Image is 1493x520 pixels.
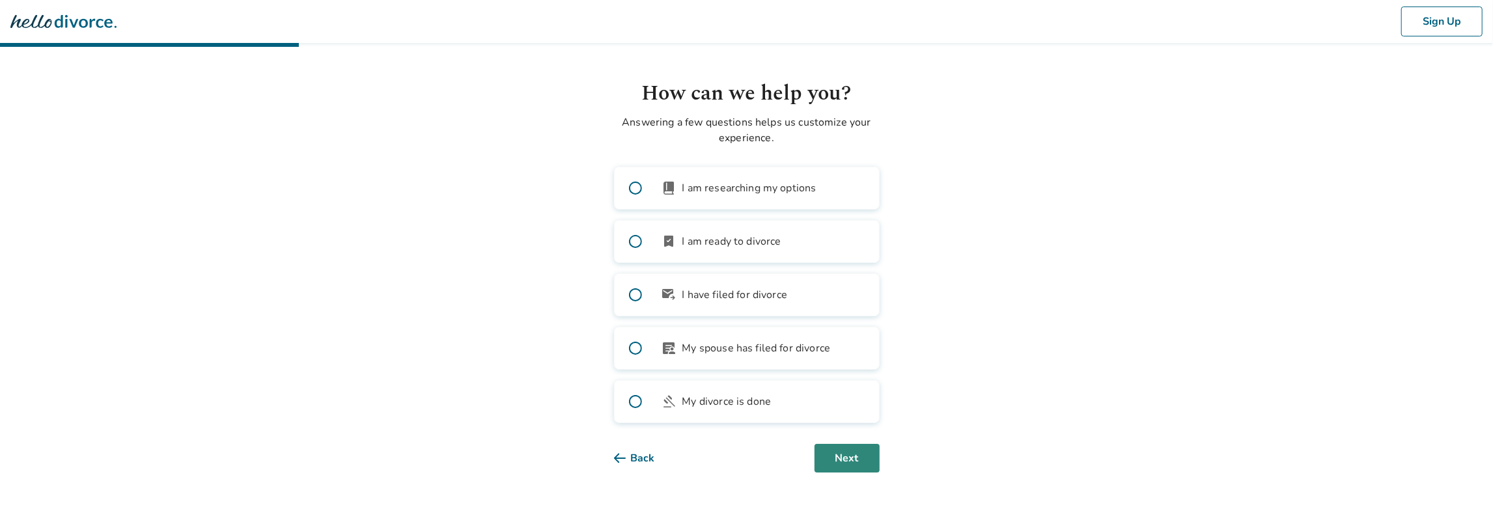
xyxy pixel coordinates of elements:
[815,444,880,472] button: Next
[614,115,880,146] p: Answering a few questions helps us customize your experience.
[682,234,781,249] span: I am ready to divorce
[662,287,677,303] span: outgoing_mail
[662,394,677,409] span: gavel
[1428,458,1493,520] iframe: Chat Widget
[662,234,677,249] span: bookmark_check
[614,78,880,109] h1: How can we help you?
[682,340,831,356] span: My spouse has filed for divorce
[682,394,772,409] span: My divorce is done
[682,287,788,303] span: I have filed for divorce
[682,180,816,196] span: I am researching my options
[1401,7,1483,36] button: Sign Up
[614,444,676,472] button: Back
[662,340,677,356] span: article_person
[662,180,677,196] span: book_2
